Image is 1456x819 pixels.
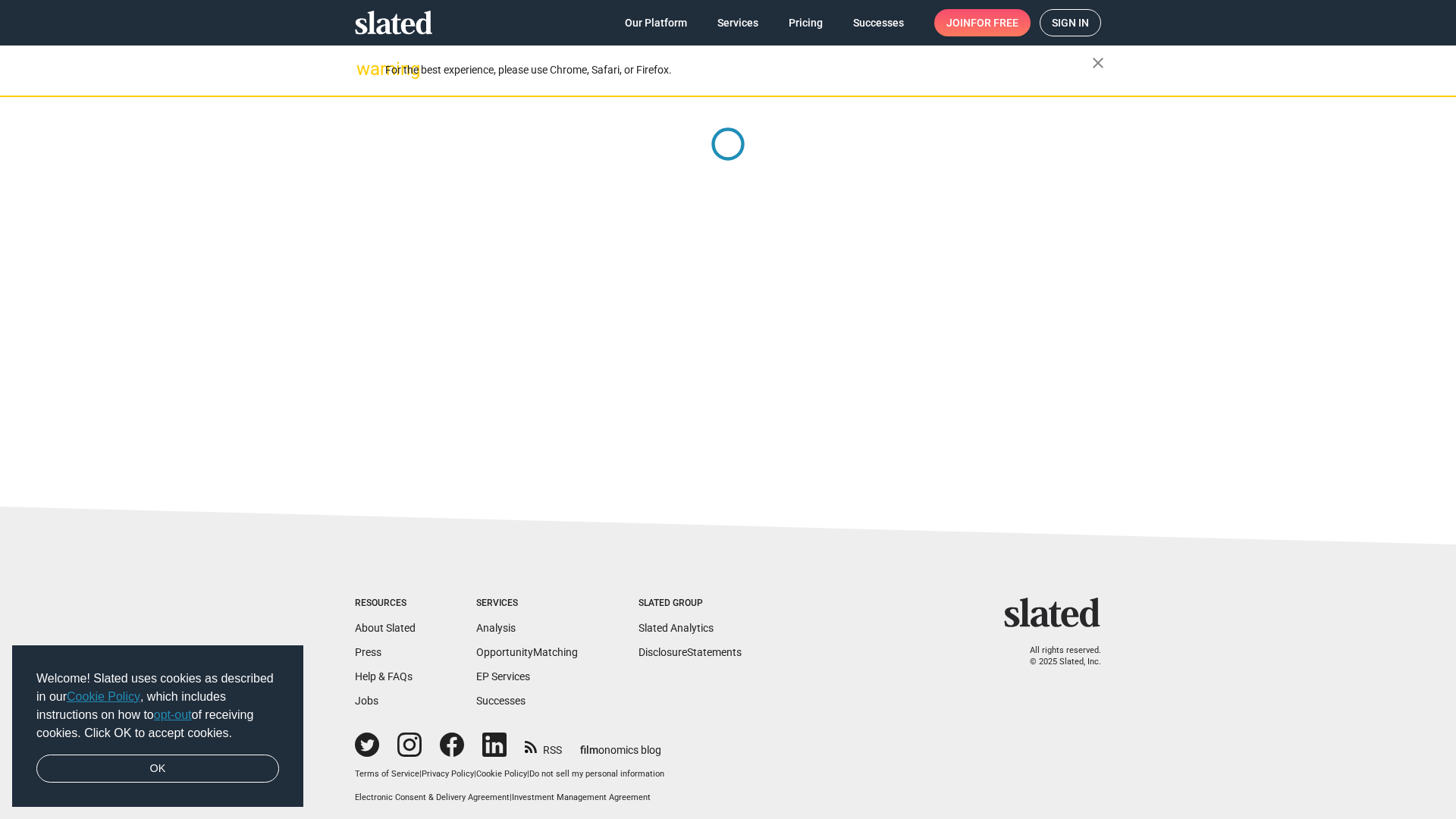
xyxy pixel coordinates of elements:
[639,622,714,634] a: Slated Analytics
[853,9,904,36] span: Successes
[777,9,835,36] a: Pricing
[422,769,474,779] a: Privacy Policy
[789,9,823,36] span: Pricing
[355,646,381,658] a: Press
[154,708,192,721] a: opt-out
[841,9,916,36] a: Successes
[476,670,530,682] a: EP Services
[527,769,529,779] span: |
[639,598,742,610] div: Slated Group
[946,9,1018,36] span: Join
[971,9,1018,36] span: for free
[476,769,527,779] a: Cookie Policy
[529,769,664,780] button: Do not sell my personal information
[355,670,413,682] a: Help & FAQs
[1040,9,1101,36] a: Sign in
[356,60,375,78] mat-icon: warning
[1052,10,1089,36] span: Sign in
[580,744,598,756] span: film
[580,731,661,758] a: filmonomics blog
[510,792,512,802] span: |
[476,598,578,610] div: Services
[355,622,416,634] a: About Slated
[934,9,1031,36] a: Joinfor free
[512,792,651,802] a: Investment Management Agreement
[474,769,476,779] span: |
[1089,54,1107,72] mat-icon: close
[385,60,1092,80] div: For the best experience, please use Chrome, Safari, or Firefox.
[476,695,526,707] a: Successes
[525,734,562,758] a: RSS
[36,670,279,742] span: Welcome! Slated uses cookies as described in our , which includes instructions on how to of recei...
[476,622,516,634] a: Analysis
[355,769,419,779] a: Terms of Service
[67,690,140,703] a: Cookie Policy
[355,598,416,610] div: Resources
[705,9,770,36] a: Services
[639,646,742,658] a: DisclosureStatements
[419,769,422,779] span: |
[613,9,699,36] a: Our Platform
[12,645,303,808] div: cookieconsent
[476,646,578,658] a: OpportunityMatching
[355,695,378,707] a: Jobs
[625,9,687,36] span: Our Platform
[1014,645,1101,667] p: All rights reserved. © 2025 Slated, Inc.
[36,755,279,783] a: dismiss cookie message
[717,9,758,36] span: Services
[355,792,510,802] a: Electronic Consent & Delivery Agreement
